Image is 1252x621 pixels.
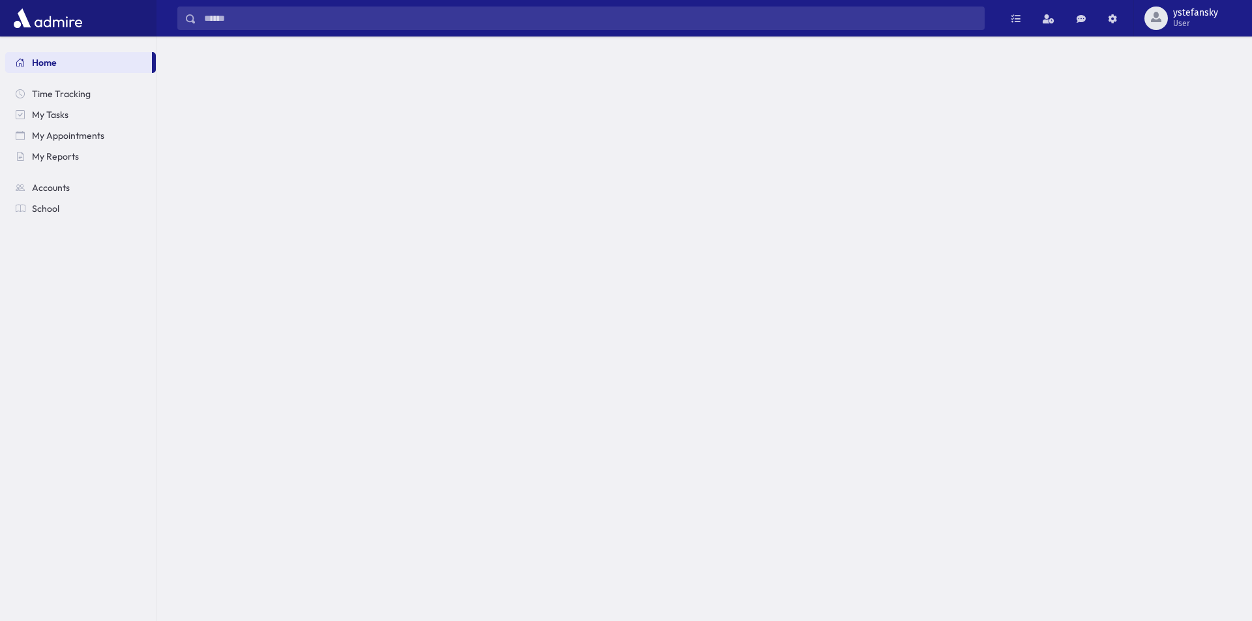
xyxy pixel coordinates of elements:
input: Search [196,7,984,30]
a: Accounts [5,177,156,198]
span: Time Tracking [32,88,91,100]
a: My Reports [5,146,156,167]
span: My Appointments [32,130,104,141]
a: My Appointments [5,125,156,146]
a: My Tasks [5,104,156,125]
span: Accounts [32,182,70,194]
span: My Tasks [32,109,68,121]
img: AdmirePro [10,5,85,31]
a: School [5,198,156,219]
a: Home [5,52,152,73]
span: School [32,203,59,214]
span: ystefansky [1173,8,1218,18]
span: My Reports [32,151,79,162]
span: User [1173,18,1218,29]
span: Home [32,57,57,68]
a: Time Tracking [5,83,156,104]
